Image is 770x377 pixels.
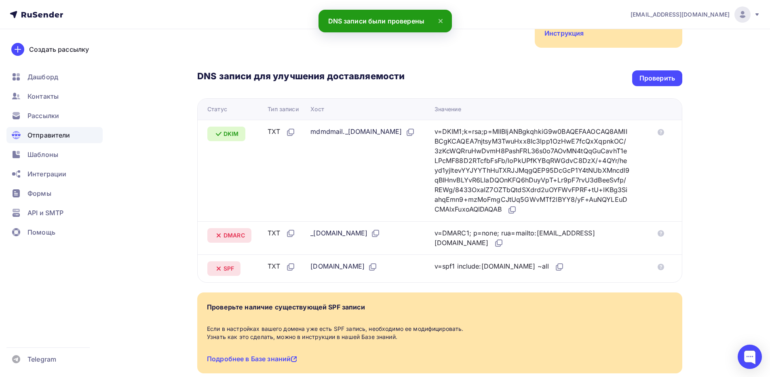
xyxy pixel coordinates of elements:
span: DKIM [224,130,239,138]
a: Шаблоны [6,146,103,163]
div: _[DOMAIN_NAME] [310,228,380,239]
span: Отправители [27,130,70,140]
div: Значение [435,105,461,113]
span: API и SMTP [27,208,63,218]
span: Рассылки [27,111,59,121]
div: Хост [310,105,324,113]
span: Шаблоны [27,150,58,159]
div: Создать рассылку [29,44,89,54]
div: Если в настройках вашего домена уже есть SPF запись, необходимо ее модифицировать. Узнать как это... [207,325,673,341]
div: Проверьте наличие существующей SPF записи [207,302,365,312]
a: Инструкция [544,29,584,37]
a: Контакты [6,88,103,104]
h3: DNS записи для улучшения доставляемости [197,70,405,83]
span: Telegram [27,354,56,364]
span: Формы [27,188,51,198]
span: DMARC [224,231,245,239]
div: TXT [268,261,295,272]
span: Контакты [27,91,59,101]
span: [EMAIL_ADDRESS][DOMAIN_NAME] [631,11,730,19]
a: Дашборд [6,69,103,85]
span: SPF [224,265,234,273]
div: [DOMAIN_NAME] [310,261,378,272]
div: Статус [207,105,227,113]
div: v=DKIM1;k=rsa;p=MIIBIjANBgkqhkiG9w0BAQEFAAOCAQ8AMIIBCgKCAQEA7njtsyM3TwuHxx8Ic3lpp1OzHwE7fcQxXqpnk... [435,127,630,215]
div: mdmdmail._[DOMAIN_NAME] [310,127,415,137]
div: TXT [268,228,295,239]
a: Отправители [6,127,103,143]
div: TXT [268,127,295,137]
div: Проверить [639,74,675,83]
span: Помощь [27,227,55,237]
div: Тип записи [268,105,298,113]
span: Дашборд [27,72,58,82]
a: [EMAIL_ADDRESS][DOMAIN_NAME] [631,6,760,23]
span: Интеграции [27,169,66,179]
div: v=DMARC1; p=none; rua=mailto:[EMAIL_ADDRESS][DOMAIN_NAME] [435,228,630,248]
div: v=spf1 include:[DOMAIN_NAME] ~all [435,261,565,272]
a: Формы [6,185,103,201]
a: Рассылки [6,108,103,124]
a: Подробнее в Базе знаний [207,355,297,363]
